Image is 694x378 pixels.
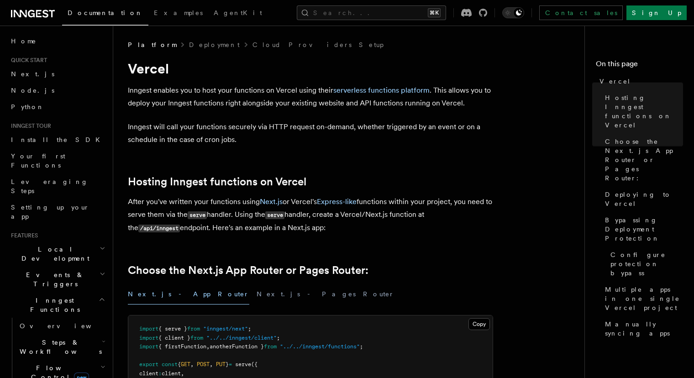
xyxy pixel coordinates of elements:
[248,325,251,332] span: ;
[596,73,683,89] a: Vercel
[216,361,226,367] span: PUT
[11,178,88,194] span: Leveraging Steps
[158,343,206,350] span: { firstFunction
[7,99,107,115] a: Python
[158,370,162,377] span: :
[605,137,683,183] span: Choose the Next.js App Router or Pages Router:
[203,325,248,332] span: "inngest/next"
[139,370,158,377] span: client
[128,195,493,235] p: After you've written your functions using or Vercel's functions within your project, you need to ...
[7,57,47,64] span: Quick start
[264,343,277,350] span: from
[7,148,107,173] a: Your first Functions
[605,93,683,130] span: Hosting Inngest functions on Vercel
[7,241,107,267] button: Local Development
[11,37,37,46] span: Home
[252,40,384,49] a: Cloud Providers Setup
[68,9,143,16] span: Documentation
[139,325,158,332] span: import
[265,211,284,219] code: serve
[128,264,368,277] a: Choose the Next.js App Router or Pages Router:
[7,173,107,199] a: Leveraging Steps
[187,325,200,332] span: from
[158,335,190,341] span: { client }
[229,361,232,367] span: =
[539,5,623,20] a: Contact sales
[128,284,249,304] button: Next.js - App Router
[607,247,683,281] a: Configure protection bypass
[139,335,158,341] span: import
[197,361,210,367] span: POST
[601,89,683,133] a: Hosting Inngest functions on Vercel
[16,334,107,360] button: Steps & Workflows
[181,370,184,377] span: ,
[601,186,683,212] a: Deploying to Vercel
[11,136,105,143] span: Install the SDK
[210,343,264,350] span: anotherFunction }
[468,318,490,330] button: Copy
[181,361,190,367] span: GET
[188,211,207,219] code: serve
[596,58,683,73] h4: On this page
[189,40,240,49] a: Deployment
[7,267,107,292] button: Events & Triggers
[139,343,158,350] span: import
[7,131,107,148] a: Install the SDK
[20,322,114,330] span: Overview
[210,361,213,367] span: ,
[601,133,683,186] a: Choose the Next.js App Router or Pages Router:
[11,87,54,94] span: Node.js
[226,361,229,367] span: }
[610,250,683,278] span: Configure protection bypass
[206,343,210,350] span: ,
[7,245,100,263] span: Local Development
[257,284,394,304] button: Next.js - Pages Router
[11,70,54,78] span: Next.js
[11,204,89,220] span: Setting up your app
[7,232,38,239] span: Features
[7,33,107,49] a: Home
[190,335,203,341] span: from
[599,77,631,86] span: Vercel
[128,60,493,77] h1: Vercel
[128,84,493,110] p: Inngest enables you to host your functions on Vercel using their . This allows you to deploy your...
[333,86,430,94] a: serverless functions platform
[605,190,683,208] span: Deploying to Vercel
[7,122,51,130] span: Inngest tour
[626,5,687,20] a: Sign Up
[601,316,683,341] a: Manually syncing apps
[11,103,44,110] span: Python
[162,361,178,367] span: const
[11,152,65,169] span: Your first Functions
[128,121,493,146] p: Inngest will call your functions securely via HTTP request on-demand, whether triggered by an eve...
[162,370,181,377] span: client
[158,325,187,332] span: { serve }
[601,281,683,316] a: Multiple apps in one single Vercel project
[360,343,363,350] span: ;
[605,215,683,243] span: Bypassing Deployment Protection
[251,361,258,367] span: ({
[62,3,148,26] a: Documentation
[128,175,306,188] a: Hosting Inngest functions on Vercel
[208,3,268,25] a: AgentKit
[277,335,280,341] span: ;
[7,199,107,225] a: Setting up your app
[7,296,99,314] span: Inngest Functions
[128,40,176,49] span: Platform
[7,82,107,99] a: Node.js
[428,8,441,17] kbd: ⌘K
[7,292,107,318] button: Inngest Functions
[297,5,446,20] button: Search...⌘K
[601,212,683,247] a: Bypassing Deployment Protection
[235,361,251,367] span: serve
[605,285,683,312] span: Multiple apps in one single Vercel project
[16,338,102,356] span: Steps & Workflows
[178,361,181,367] span: {
[502,7,524,18] button: Toggle dark mode
[206,335,277,341] span: "../../inngest/client"
[260,197,283,206] a: Next.js
[154,9,203,16] span: Examples
[317,197,357,206] a: Express-like
[280,343,360,350] span: "../../inngest/functions"
[139,361,158,367] span: export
